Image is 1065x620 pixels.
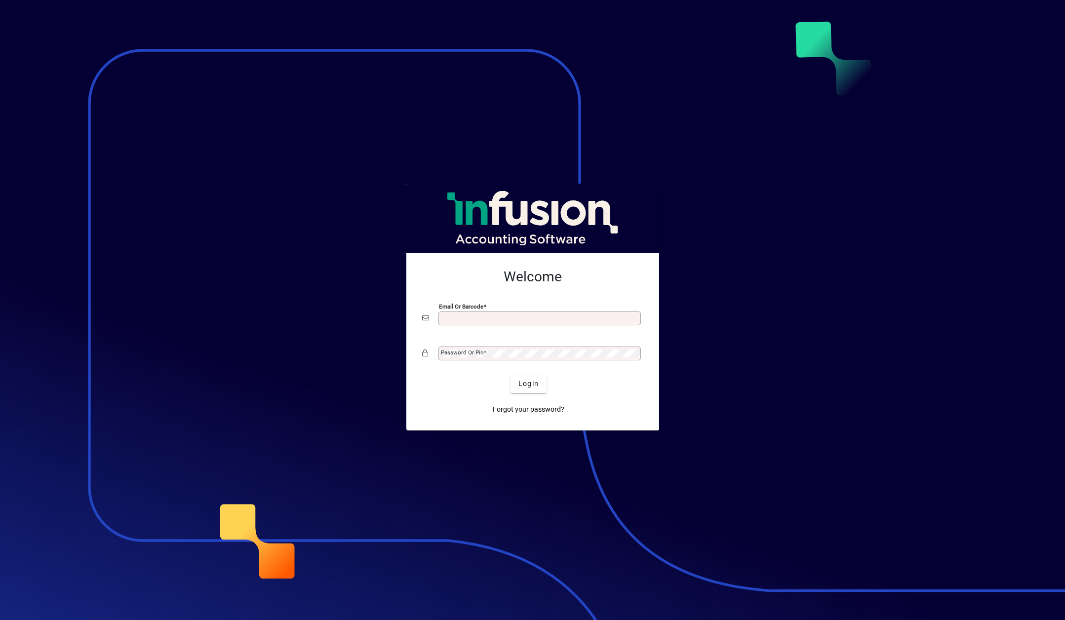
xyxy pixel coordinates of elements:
[422,269,643,285] h2: Welcome
[493,404,564,415] span: Forgot your password?
[518,379,539,389] span: Login
[441,349,483,356] mat-label: Password or Pin
[489,401,568,419] a: Forgot your password?
[439,303,483,310] mat-label: Email or Barcode
[511,375,547,393] button: Login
